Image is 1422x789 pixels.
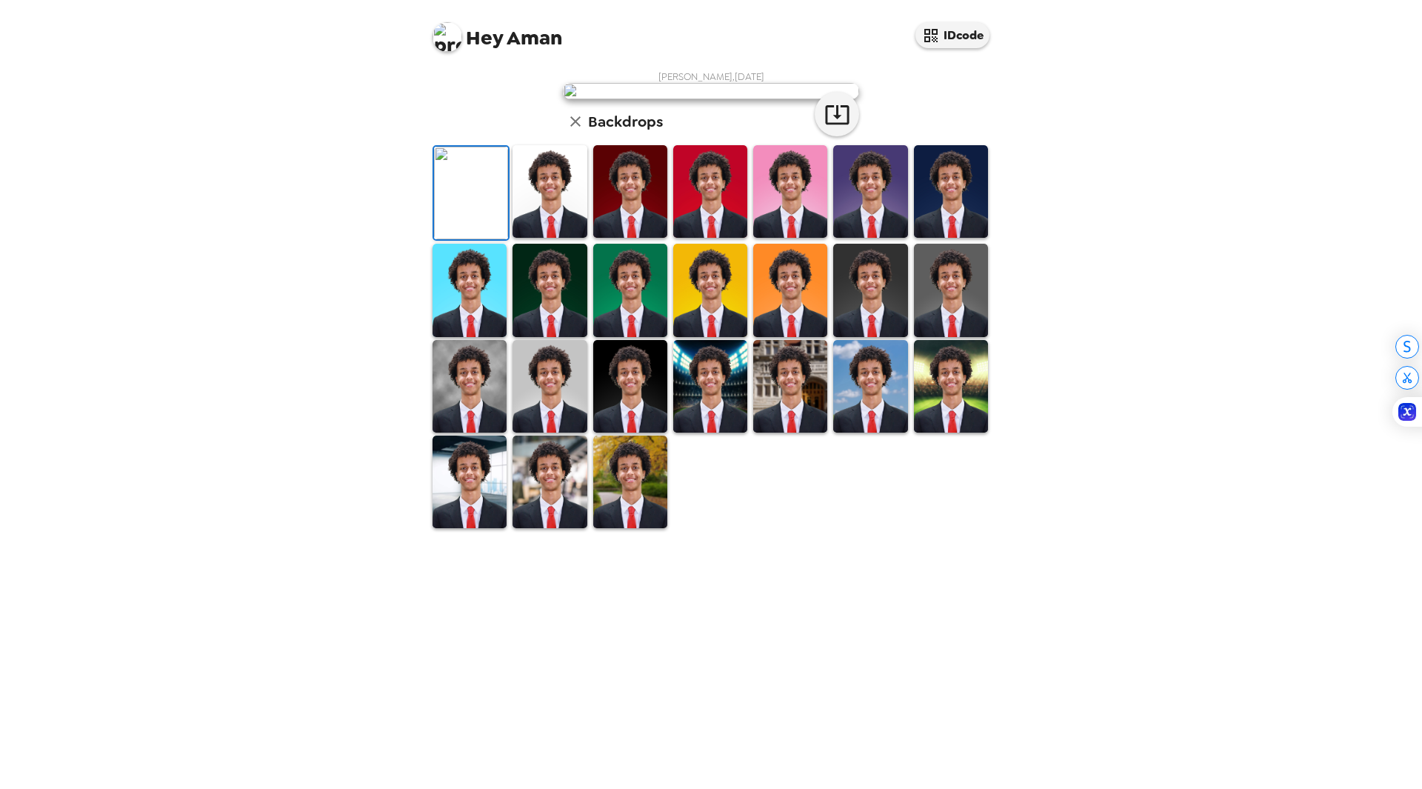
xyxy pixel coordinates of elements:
[433,15,562,48] span: Aman
[563,83,859,99] img: user
[658,70,764,83] span: [PERSON_NAME] , [DATE]
[915,22,989,48] button: IDcode
[434,147,508,239] img: Original
[466,24,503,51] span: Hey
[588,110,663,133] h6: Backdrops
[433,22,462,52] img: profile pic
